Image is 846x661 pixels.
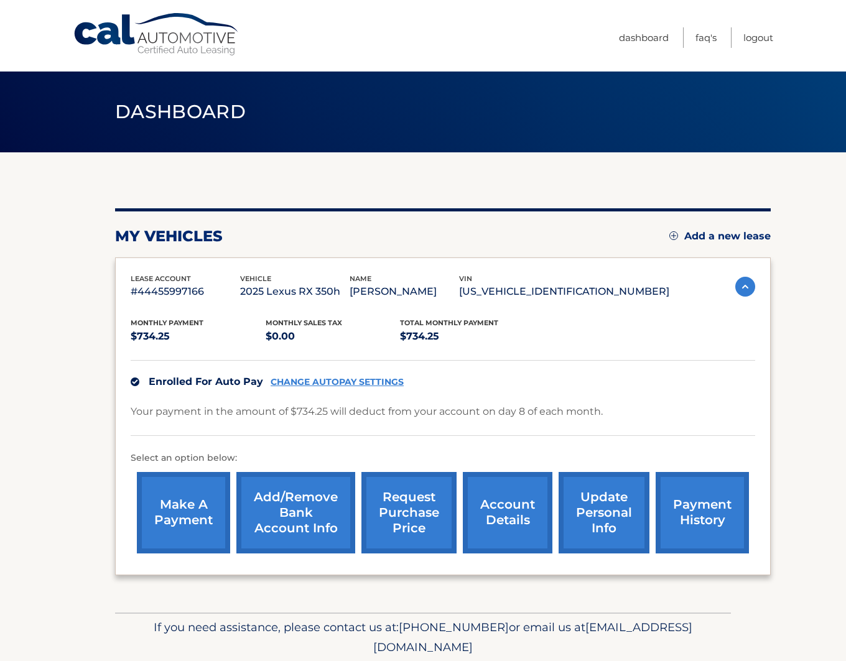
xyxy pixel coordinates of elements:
[137,472,230,553] a: make a payment
[695,27,717,48] a: FAQ's
[123,617,723,657] p: If you need assistance, please contact us at: or email us at
[361,472,457,553] a: request purchase price
[743,27,773,48] a: Logout
[350,283,459,300] p: [PERSON_NAME]
[149,376,263,387] span: Enrolled For Auto Pay
[399,620,509,634] span: [PHONE_NUMBER]
[400,318,498,327] span: Total Monthly Payment
[240,283,350,300] p: 2025 Lexus RX 350h
[459,283,669,300] p: [US_VEHICLE_IDENTIFICATION_NUMBER]
[131,283,240,300] p: #44455997166
[240,274,271,283] span: vehicle
[266,318,342,327] span: Monthly sales Tax
[131,377,139,386] img: check.svg
[131,403,603,420] p: Your payment in the amount of $734.25 will deduct from your account on day 8 of each month.
[619,27,669,48] a: Dashboard
[400,328,535,345] p: $734.25
[656,472,749,553] a: payment history
[115,227,223,246] h2: my vehicles
[463,472,552,553] a: account details
[271,377,404,387] a: CHANGE AUTOPAY SETTINGS
[131,274,191,283] span: lease account
[459,274,472,283] span: vin
[669,231,678,240] img: add.svg
[236,472,355,553] a: Add/Remove bank account info
[115,100,246,123] span: Dashboard
[559,472,649,553] a: update personal info
[735,277,755,297] img: accordion-active.svg
[131,318,203,327] span: Monthly Payment
[73,12,241,57] a: Cal Automotive
[669,230,771,243] a: Add a new lease
[266,328,401,345] p: $0.00
[131,328,266,345] p: $734.25
[350,274,371,283] span: name
[131,451,755,466] p: Select an option below:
